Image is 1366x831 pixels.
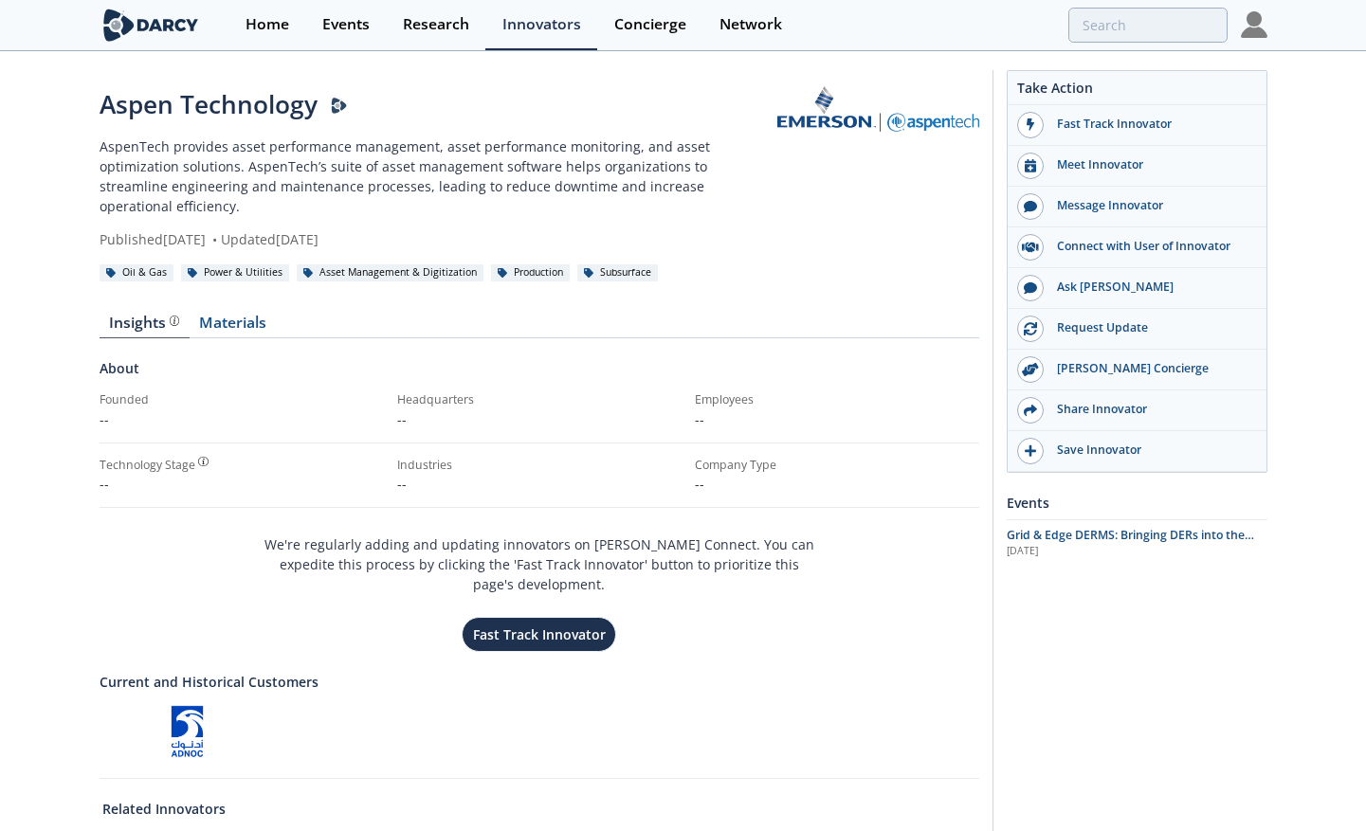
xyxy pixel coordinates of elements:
div: Aspen Technology [100,86,777,123]
img: ADNOC [170,705,205,758]
div: -- [100,474,384,494]
div: Take Action [1008,78,1266,105]
iframe: chat widget [1286,755,1347,812]
input: Advanced Search [1068,8,1228,43]
img: information.svg [170,316,180,326]
div: Fast Track Innovator [1044,116,1256,133]
div: Headquarters [397,391,682,408]
img: Profile [1241,11,1267,38]
div: [DATE] [1007,544,1267,559]
div: Industries [397,457,682,474]
p: AspenTech provides asset performance management, asset performance monitoring, and asset optimiza... [100,136,777,216]
a: Grid & Edge DERMS: Bringing DERs into the Control Room [DATE] [1007,527,1267,559]
div: Home [246,17,289,32]
div: [PERSON_NAME] Concierge [1044,360,1256,377]
div: Employees [695,391,979,408]
p: -- [695,409,979,429]
div: Concierge [614,17,686,32]
button: Save Innovator [1008,431,1266,472]
div: Company Type [695,457,979,474]
span: Grid & Edge DERMS: Bringing DERs into the Control Room [1007,527,1254,560]
div: Save Innovator [1044,442,1256,459]
div: Insights [109,316,179,331]
div: Oil & Gas [100,264,174,281]
a: Materials [190,316,277,338]
div: Founded [100,391,384,408]
div: Request Update [1044,319,1256,336]
a: Related Innovators [102,799,226,819]
div: Power & Utilities [181,264,290,281]
a: Insights [100,316,190,338]
div: Asset Management & Digitization [297,264,484,281]
p: -- [397,474,682,494]
div: Meet Innovator [1044,156,1256,173]
a: Current and Historical Customers [100,672,979,692]
div: Production [491,264,571,281]
div: Published [DATE] Updated [DATE] [100,229,777,249]
div: Technology Stage [100,457,195,474]
img: logo-wide.svg [100,9,203,42]
div: Message Innovator [1044,197,1256,214]
div: About [100,358,979,391]
div: Research [403,17,469,32]
div: We're regularly adding and updating innovators on [PERSON_NAME] Connect. You can expedite this pr... [261,521,818,653]
div: Share Innovator [1044,401,1256,418]
p: -- [397,409,682,429]
span: • [209,230,221,248]
p: -- [100,409,384,429]
div: Subsurface [577,264,659,281]
button: Fast Track Innovator [462,617,616,652]
img: Darcy Presenter [331,98,348,115]
img: information.svg [198,457,209,467]
div: Ask [PERSON_NAME] [1044,279,1256,296]
div: Innovators [502,17,581,32]
p: -- [695,474,979,494]
div: Events [322,17,370,32]
div: Events [1007,486,1267,519]
div: Connect with User of Innovator [1044,238,1256,255]
div: Network [719,17,782,32]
